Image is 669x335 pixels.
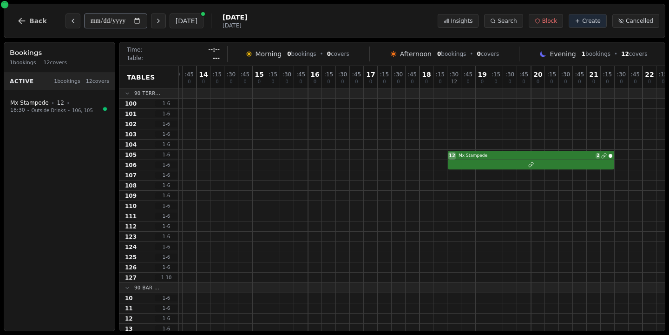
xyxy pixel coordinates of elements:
[32,107,66,114] span: Outside Drinks
[155,110,177,117] span: 1 - 6
[255,71,263,78] span: 15
[648,80,651,84] span: 0
[547,72,556,77] span: : 15
[621,50,647,58] span: covers
[10,107,25,114] span: 18:30
[151,13,166,28] button: Next day
[425,80,428,84] span: 0
[170,13,203,28] button: [DATE]
[550,49,576,59] span: Evening
[125,243,137,251] span: 124
[185,72,194,77] span: : 45
[537,80,539,84] span: 0
[256,49,282,59] span: Morning
[620,80,623,84] span: 0
[451,17,473,25] span: Insights
[422,71,431,78] span: 18
[155,243,177,250] span: 1 - 6
[269,72,277,77] span: : 15
[10,10,54,32] button: Back
[582,51,585,57] span: 1
[125,131,137,138] span: 103
[450,72,459,77] span: : 30
[155,233,177,240] span: 1 - 6
[355,80,358,84] span: 0
[481,80,484,84] span: 0
[155,161,177,168] span: 1 - 6
[54,78,80,86] span: 1 bookings
[542,17,557,25] span: Block
[310,71,319,78] span: 16
[125,151,137,159] span: 105
[508,80,511,84] span: 0
[327,50,349,58] span: covers
[155,264,177,271] span: 1 - 6
[243,80,246,84] span: 0
[492,72,500,77] span: : 15
[449,152,455,159] span: 12
[125,213,137,220] span: 111
[52,100,54,107] span: •
[397,80,400,84] span: 0
[216,80,218,84] span: 0
[188,80,190,84] span: 0
[612,14,659,28] button: Cancelled
[202,80,205,84] span: 0
[494,80,497,84] span: 0
[522,80,525,84] span: 0
[477,50,499,58] span: covers
[127,73,155,82] span: Tables
[470,50,473,58] span: •
[57,99,64,107] span: 12
[10,78,34,85] span: Active
[327,51,331,57] span: 0
[369,80,372,84] span: 0
[285,80,288,84] span: 0
[155,151,177,158] span: 1 - 6
[662,80,664,84] span: 0
[155,172,177,179] span: 1 - 6
[10,99,49,107] span: Mx Stampede
[125,264,137,271] span: 126
[227,72,236,77] span: : 30
[86,78,109,86] span: 12 covers
[223,13,247,22] span: [DATE]
[596,153,600,159] span: 2
[437,51,441,57] span: 0
[438,14,479,28] button: Insights
[498,17,517,25] span: Search
[529,14,563,28] button: Block
[230,80,232,84] span: 0
[459,153,594,159] span: Mx Stampede
[66,13,80,28] button: Previous day
[155,223,177,230] span: 1 - 6
[659,72,668,77] span: : 15
[464,72,472,77] span: : 45
[408,72,417,77] span: : 45
[582,50,610,58] span: bookings
[72,107,93,114] span: 106, 105
[27,107,30,114] span: •
[29,18,47,24] span: Back
[125,192,137,200] span: 109
[519,72,528,77] span: : 45
[564,80,567,84] span: 0
[155,202,177,209] span: 1 - 6
[127,46,142,54] span: Time:
[125,182,137,189] span: 108
[213,54,220,62] span: ---
[125,110,137,118] span: 101
[533,71,542,78] span: 20
[125,274,137,281] span: 127
[125,161,137,169] span: 106
[400,49,432,59] span: Afternoon
[258,80,261,84] span: 0
[125,202,137,210] span: 110
[352,72,361,77] span: : 45
[127,54,143,62] span: Table:
[282,72,291,77] span: : 30
[208,46,220,54] span: --:--
[155,325,177,332] span: 1 - 6
[614,50,617,58] span: •
[199,71,208,78] span: 14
